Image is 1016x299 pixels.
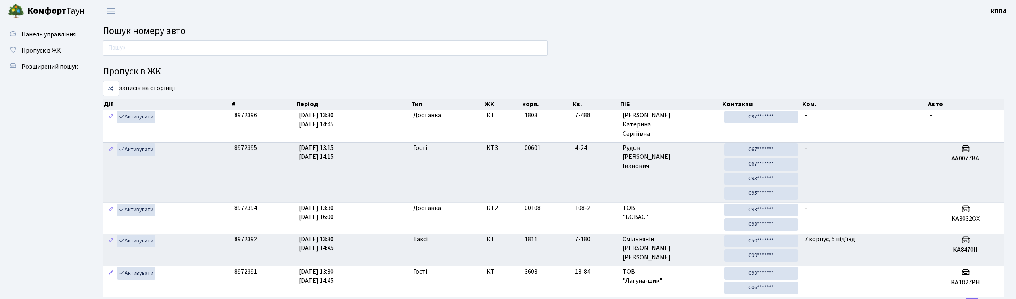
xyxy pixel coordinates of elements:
b: Комфорт [27,4,66,17]
a: Розширений пошук [4,59,85,75]
th: Дії [103,99,231,110]
span: Доставка [413,204,441,213]
span: 00601 [525,143,541,152]
span: - [805,111,807,120]
select: записів на сторінці [103,81,119,96]
h5: КА3032ОХ [930,215,1001,223]
h5: АА0077ВА [930,155,1001,162]
span: - [805,204,807,213]
span: 7-180 [575,235,616,244]
h5: KA8470ІІ [930,246,1001,254]
span: 1811 [525,235,537,244]
a: Активувати [117,111,155,123]
span: - [805,267,807,276]
a: Редагувати [106,204,116,216]
span: Таун [27,4,85,18]
span: [DATE] 13:15 [DATE] 14:15 [299,143,334,162]
span: 1803 [525,111,537,120]
span: КТ3 [487,143,518,153]
span: 4-24 [575,143,616,153]
a: Панель управління [4,26,85,42]
span: [DATE] 13:30 [DATE] 16:00 [299,204,334,222]
span: Пошук номеру авто [103,24,186,38]
span: - [805,143,807,152]
h4: Пропуск в ЖК [103,66,1004,78]
a: Активувати [117,267,155,280]
label: записів на сторінці [103,81,175,96]
a: Активувати [117,235,155,247]
a: Активувати [117,143,155,156]
span: 8972395 [234,143,257,152]
th: корп. [521,99,572,110]
b: КПП4 [991,7,1006,16]
span: 00108 [525,204,541,213]
th: ЖК [484,99,522,110]
a: Редагувати [106,235,116,247]
span: [DATE] 13:30 [DATE] 14:45 [299,111,334,129]
span: [PERSON_NAME] Катерина Сергіївна [623,111,718,139]
th: Контакти [721,99,801,110]
th: Тип [410,99,484,110]
span: Пропуск в ЖК [21,46,61,55]
span: 108-2 [575,204,616,213]
span: Гості [413,267,427,276]
a: Редагувати [106,267,116,280]
span: - [930,111,932,120]
span: 13-84 [575,267,616,276]
img: logo.png [8,3,24,19]
span: 8972391 [234,267,257,276]
span: 8972396 [234,111,257,120]
button: Переключити навігацію [101,4,121,18]
th: Період [296,99,410,110]
a: Редагувати [106,111,116,123]
span: ТОВ "Лагуна-шик" [623,267,718,286]
span: Таксі [413,235,428,244]
input: Пошук [103,40,548,56]
th: Кв. [572,99,619,110]
span: Розширений пошук [21,62,78,71]
h5: KA1827PH [930,279,1001,286]
span: Гості [413,143,427,153]
th: Авто [927,99,1004,110]
th: ПІБ [619,99,721,110]
span: КТ [487,111,518,120]
span: Рудов [PERSON_NAME] Іванович [623,143,718,171]
span: 7 корпус, 5 під'їзд [805,235,855,244]
span: 7-488 [575,111,616,120]
span: [DATE] 13:30 [DATE] 14:45 [299,235,334,253]
span: 8972394 [234,204,257,213]
span: Доставка [413,111,441,120]
span: ТОВ "БОВАС" [623,204,718,222]
span: [DATE] 13:30 [DATE] 14:45 [299,267,334,285]
span: КТ2 [487,204,518,213]
span: КТ [487,267,518,276]
a: Активувати [117,204,155,216]
span: КТ [487,235,518,244]
th: Ком. [801,99,927,110]
span: Панель управління [21,30,76,39]
span: 3603 [525,267,537,276]
a: Редагувати [106,143,116,156]
span: Смільнянін [PERSON_NAME] [PERSON_NAME] [623,235,718,263]
th: # [231,99,296,110]
span: 8972392 [234,235,257,244]
a: Пропуск в ЖК [4,42,85,59]
a: КПП4 [991,6,1006,16]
